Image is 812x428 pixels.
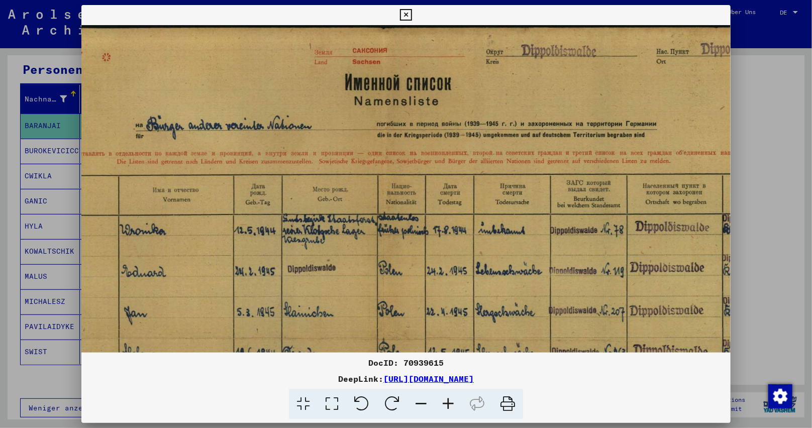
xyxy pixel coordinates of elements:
[81,373,731,385] div: DeepLink:
[768,384,792,408] div: Zustimmung ändern
[81,357,731,369] div: DocID: 70939615
[768,384,792,408] img: Zustimmung ändern
[383,374,474,384] a: [URL][DOMAIN_NAME]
